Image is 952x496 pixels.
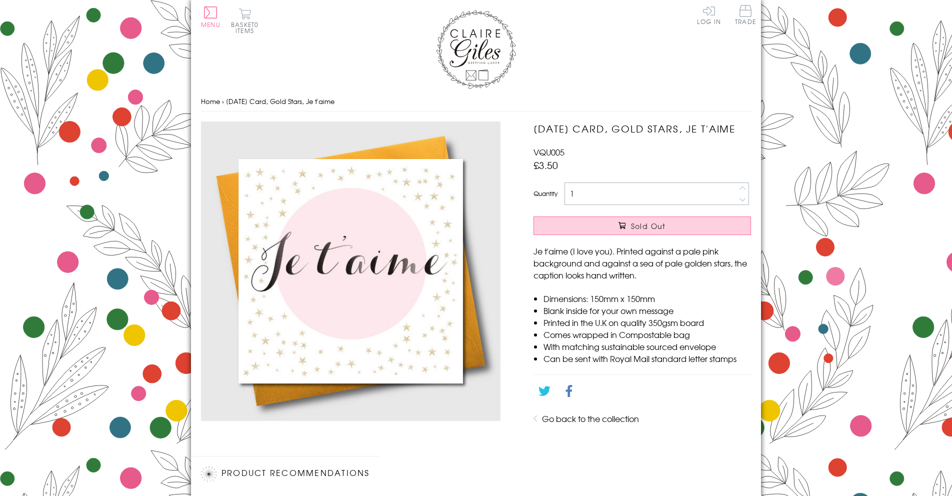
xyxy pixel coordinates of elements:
[542,412,639,424] a: Go back to the collection
[533,146,564,158] span: VQU005
[735,5,756,24] span: Trade
[533,121,751,136] h1: [DATE] Card, Gold Stars, Je t'aime
[235,20,258,35] span: 0 items
[533,158,558,172] span: £3.50
[201,91,751,112] nav: breadcrumbs
[543,352,751,364] li: Can be sent with Royal Mail standard letter stamps
[543,328,751,340] li: Comes wrapped in Compostable bag
[201,121,501,421] img: Valentine's Day Card, Gold Stars, Je t'aime
[543,340,751,352] li: With matching sustainable sourced envelope
[543,292,751,304] li: Dimensions: 150mm x 150mm
[222,96,224,106] span: ›
[533,245,751,281] p: Je t'aime (I love you). Printed against a pale pink background and against a sea of pale golden s...
[735,5,756,26] a: Trade
[543,316,751,328] li: Printed in the U.K on quality 350gsm board
[201,466,370,481] h2: Product recommendations
[543,304,751,316] li: Blank inside for your own message
[201,96,220,106] a: Home
[631,221,666,231] span: Sold Out
[231,8,258,33] button: Basket0 items
[533,216,751,235] button: Sold Out
[533,189,557,198] label: Quantity
[201,20,220,29] span: Menu
[697,5,721,24] a: Log In
[436,10,516,89] img: Claire Giles Greetings Cards
[226,96,334,106] span: [DATE] Card, Gold Stars, Je t'aime
[201,6,220,27] button: Menu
